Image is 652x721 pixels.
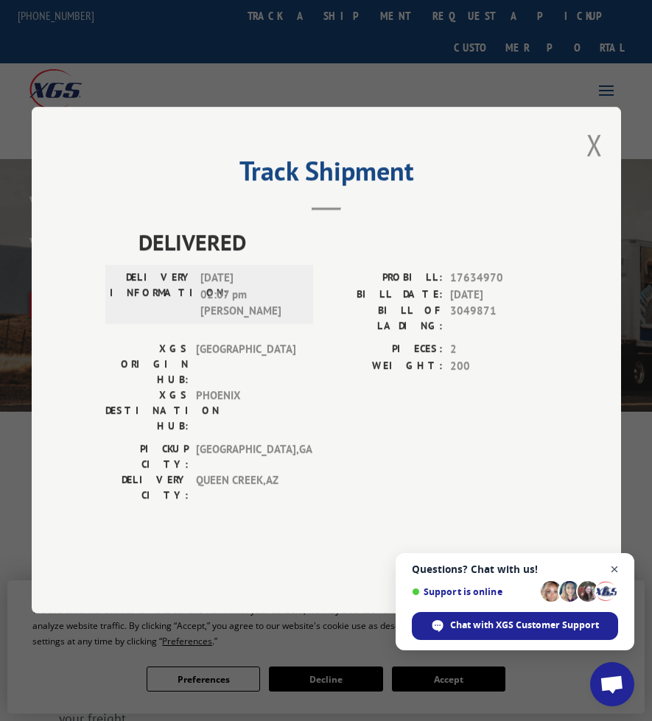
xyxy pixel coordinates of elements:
[606,560,624,579] span: Close chat
[450,358,547,375] span: 200
[450,619,599,632] span: Chat with XGS Customer Support
[326,286,443,303] label: BILL DATE:
[412,586,536,597] span: Support is online
[200,270,300,320] span: [DATE] 02:07 pm [PERSON_NAME]
[196,473,295,504] span: QUEEN CREEK , AZ
[326,358,443,375] label: WEIGHT:
[412,563,618,575] span: Questions? Chat with us!
[450,342,547,359] span: 2
[450,286,547,303] span: [DATE]
[586,125,603,164] button: Close modal
[196,388,295,435] span: PHOENIX
[450,303,547,334] span: 3049871
[105,473,189,504] label: DELIVERY CITY:
[110,270,193,320] label: DELIVERY INFORMATION:
[105,161,547,189] h2: Track Shipment
[326,342,443,359] label: PIECES:
[590,662,634,706] div: Open chat
[412,612,618,640] div: Chat with XGS Customer Support
[105,442,189,473] label: PICKUP CITY:
[196,442,295,473] span: [GEOGRAPHIC_DATA] , GA
[326,303,443,334] label: BILL OF LADING:
[450,270,547,287] span: 17634970
[196,342,295,388] span: [GEOGRAPHIC_DATA]
[139,226,547,259] span: DELIVERED
[105,388,189,435] label: XGS DESTINATION HUB:
[326,270,443,287] label: PROBILL:
[105,342,189,388] label: XGS ORIGIN HUB:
